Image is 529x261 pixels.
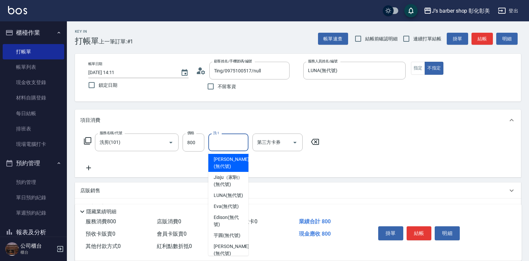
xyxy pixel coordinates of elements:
button: 預約管理 [3,155,64,172]
span: 店販消費 0 [157,218,181,225]
button: 帳單速查 [318,33,348,45]
div: J’s barber shop 彰化彰美 [432,7,490,15]
span: 結帳前確認明細 [365,35,398,42]
button: 登出 [495,5,521,17]
div: 項目消費 [75,109,521,131]
span: LUNA (無代號) [214,192,243,199]
label: 服務人員姓名/編號 [308,59,337,64]
button: 櫃檯作業 [3,24,64,41]
span: 現金應收 800 [299,231,331,237]
button: 掛單 [447,33,468,45]
label: 洗-1 [213,130,219,136]
h3: 打帳單 [75,36,99,46]
button: Open [290,137,300,148]
a: 帳單列表 [3,59,64,75]
p: 櫃台 [20,249,55,255]
input: YYYY/MM/DD hh:mm [88,67,174,78]
span: 上一筆訂單:#1 [99,37,133,46]
span: 不留客資 [218,83,236,90]
p: 項目消費 [80,117,100,124]
img: Logo [8,6,27,14]
a: 預約管理 [3,175,64,190]
a: 單週預約紀錄 [3,205,64,221]
div: 店販銷售 [75,183,521,199]
span: 連續打單結帳 [413,35,441,42]
h5: 公司櫃台 [20,243,55,249]
button: save [404,4,418,17]
button: 指定 [411,62,425,75]
span: Jiaju（家駒） (無代號) [214,174,243,188]
button: 不指定 [425,62,443,75]
img: Person [5,242,19,256]
button: J’s barber shop 彰化彰美 [421,4,493,18]
p: 預收卡販賣 [80,203,105,210]
button: 明細 [496,33,518,45]
span: 服務消費 800 [86,218,116,225]
span: 紅利點數折抵 0 [157,243,192,249]
span: 會員卡販賣 0 [157,231,187,237]
a: 每日結帳 [3,106,64,121]
button: 掛單 [378,226,403,240]
span: 預收卡販賣 0 [86,231,115,237]
p: 隱藏業績明細 [86,208,116,215]
button: Open [166,137,176,148]
button: 結帳 [407,226,432,240]
span: Edison (無代號) [214,214,243,228]
h2: Key In [75,29,99,34]
span: 鎖定日期 [99,82,117,89]
a: 單日預約紀錄 [3,190,64,205]
div: 預收卡販賣 [75,199,521,215]
span: Eva (無代號) [214,203,239,210]
label: 顧客姓名/手機號碼/編號 [214,59,252,64]
span: [PERSON_NAME] (無代號) [214,243,249,257]
a: 打帳單 [3,44,64,59]
span: 其他付款方式 0 [86,243,121,249]
label: 服務名稱/代號 [100,130,122,136]
a: 現場電腦打卡 [3,137,64,152]
p: 店販銷售 [80,187,100,194]
button: 結帳 [471,33,493,45]
span: [PERSON_NAME] (無代號) [214,156,249,170]
button: 明細 [435,226,460,240]
button: Choose date, selected date is 2025-08-20 [177,65,193,81]
span: 業績合計 800 [299,218,331,225]
button: 報表及分析 [3,224,64,241]
span: 芋圓 (無代號) [214,232,240,239]
label: 價格 [187,130,194,136]
label: 帳單日期 [88,61,102,66]
a: 排班表 [3,121,64,137]
a: 現金收支登錄 [3,75,64,90]
a: 材料自購登錄 [3,90,64,105]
